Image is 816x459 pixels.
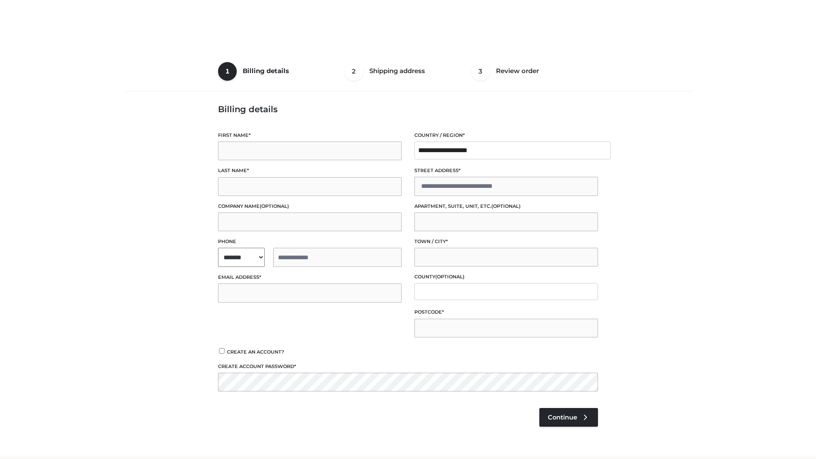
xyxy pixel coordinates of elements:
span: Create an account? [227,349,284,355]
span: 2 [345,62,363,81]
h3: Billing details [218,104,598,114]
span: 3 [471,62,490,81]
label: County [414,273,598,281]
label: Street address [414,167,598,175]
label: Phone [218,238,402,246]
label: Company name [218,202,402,210]
span: Review order [496,67,539,75]
input: Create an account? [218,348,226,354]
label: Postcode [414,308,598,316]
label: Apartment, suite, unit, etc. [414,202,598,210]
span: (optional) [260,203,289,209]
label: Last name [218,167,402,175]
a: Continue [539,408,598,427]
span: 1 [218,62,237,81]
label: Email address [218,273,402,281]
span: Billing details [243,67,289,75]
label: Create account password [218,363,598,371]
label: Country / Region [414,131,598,139]
label: Town / City [414,238,598,246]
span: Shipping address [369,67,425,75]
span: (optional) [435,274,465,280]
label: First name [218,131,402,139]
span: (optional) [491,203,521,209]
span: Continue [548,414,577,421]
